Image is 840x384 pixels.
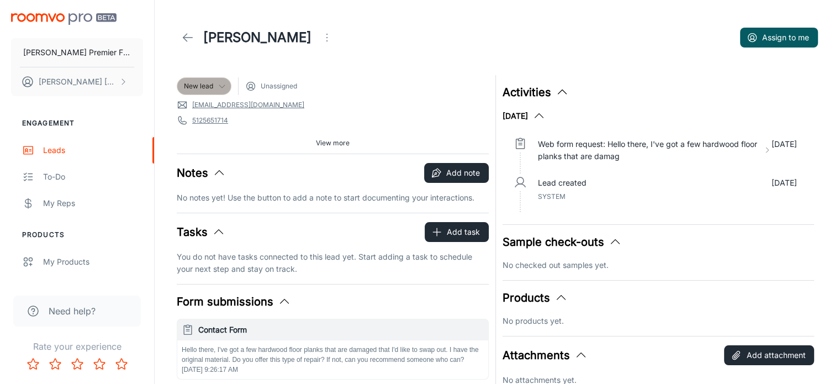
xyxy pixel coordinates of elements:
span: Need help? [49,304,96,318]
h6: Contact Form [198,324,484,336]
p: You do not have tasks connected to this lead yet. Start adding a task to schedule your next step ... [177,251,489,275]
p: No notes yet! Use the button to add a note to start documenting your interactions. [177,192,489,204]
button: Open menu [316,27,338,49]
button: Activities [503,84,569,101]
a: 5125651714 [192,115,228,125]
button: Add task [425,222,489,242]
p: [PERSON_NAME] Premier Flooring [23,46,131,59]
p: Rate your experience [9,340,145,353]
button: Attachments [503,347,588,364]
button: Rate 4 star [88,353,110,375]
span: View more [316,138,350,148]
div: To-do [43,171,143,183]
button: Notes [177,165,226,181]
button: Form submissions [177,293,291,310]
p: Hello there, I've got a few hardwood floor planks that are damaged that I'd like to swap out. I h... [182,345,484,365]
button: Assign to me [740,28,818,48]
a: [EMAIL_ADDRESS][DOMAIN_NAME] [192,100,304,110]
button: Rate 5 star [110,353,133,375]
p: [DATE] [771,177,796,189]
div: My Reps [43,197,143,209]
button: Add attachment [724,345,814,365]
h1: [PERSON_NAME] [203,28,311,48]
button: Add note [424,163,489,183]
p: No products yet. [503,315,815,327]
img: Roomvo PRO Beta [11,13,117,25]
p: Lead created [538,177,587,189]
button: [PERSON_NAME] [PERSON_NAME] [11,67,143,96]
button: Contact FormHello there, I've got a few hardwood floor planks that are damaged that I'd like to s... [177,319,488,379]
button: Tasks [177,224,225,240]
p: No checked out samples yet. [503,259,815,271]
button: Rate 3 star [66,353,88,375]
button: Rate 2 star [44,353,66,375]
div: New lead [177,77,231,95]
p: [DATE] [771,138,796,162]
span: [DATE] 9:26:17 AM [182,366,238,374]
span: New lead [184,81,213,91]
span: Unassigned [261,81,297,91]
button: Sample check-outs [503,234,622,250]
button: View more [311,135,354,151]
button: [DATE] [503,109,546,123]
button: Rate 1 star [22,353,44,375]
p: [PERSON_NAME] [PERSON_NAME] [39,76,117,88]
div: Leads [43,144,143,156]
span: System [538,192,566,201]
button: Products [503,290,568,306]
div: Suppliers [43,282,143,294]
p: Web form request: Hello there, I've got a few hardwood floor planks that are damag [538,138,759,162]
button: [PERSON_NAME] Premier Flooring [11,38,143,67]
div: My Products [43,256,143,268]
